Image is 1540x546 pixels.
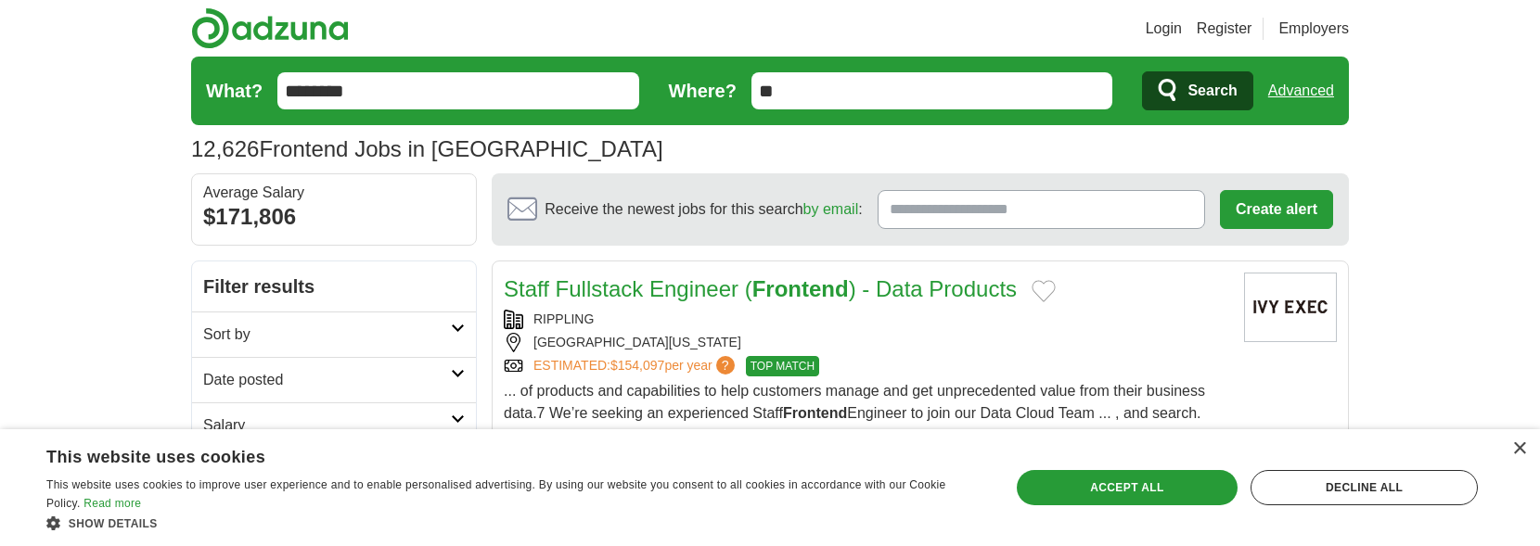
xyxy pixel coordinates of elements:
[1142,71,1252,110] button: Search
[191,7,349,49] img: Adzuna logo
[1032,280,1056,302] button: Add to favorite jobs
[69,517,158,530] span: Show details
[1187,72,1237,109] span: Search
[1017,470,1238,505] div: Accept all
[1251,470,1478,505] div: Decline all
[192,402,476,448] a: Salary
[533,356,738,376] a: ESTIMATED:$154,097per year?
[746,356,819,376] span: TOP MATCH
[203,185,465,200] div: Average Salary
[203,324,451,346] h2: Sort by
[46,440,935,468] div: This website uses cookies
[191,133,259,166] span: 12,626
[716,356,735,375] span: ?
[203,200,465,234] div: $171,806
[504,276,1017,301] a: Staff Fullstack Engineer (Frontend) - Data Products
[191,136,663,161] h1: Frontend Jobs in [GEOGRAPHIC_DATA]
[504,310,1229,329] div: RIPPLING
[203,414,451,437] h2: Salary
[46,478,946,510] span: This website uses cookies to improve user experience and to enable personalised advertising. By u...
[610,358,664,373] span: $154,097
[1244,273,1337,342] img: Company logo
[803,201,859,217] a: by email
[504,383,1205,465] span: ... of products and capabilities to help customers manage and get unprecedented value from their ...
[206,77,263,105] label: What?
[192,311,476,357] a: Sort by
[203,369,451,391] h2: Date posted
[192,261,476,311] h2: Filter results
[1197,18,1252,40] a: Register
[669,77,737,105] label: Where?
[1278,18,1349,40] a: Employers
[1268,72,1334,109] a: Advanced
[752,276,849,301] strong: Frontend
[46,514,982,532] div: Show details
[783,405,847,421] strong: Frontend
[1220,190,1333,229] button: Create alert
[1146,18,1182,40] a: Login
[83,497,141,510] a: Read more, opens a new window
[1512,442,1526,456] div: Close
[192,357,476,402] a: Date posted
[504,333,1229,352] div: [GEOGRAPHIC_DATA][US_STATE]
[975,427,1035,443] strong: frontend
[545,198,862,221] span: Receive the newest jobs for this search :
